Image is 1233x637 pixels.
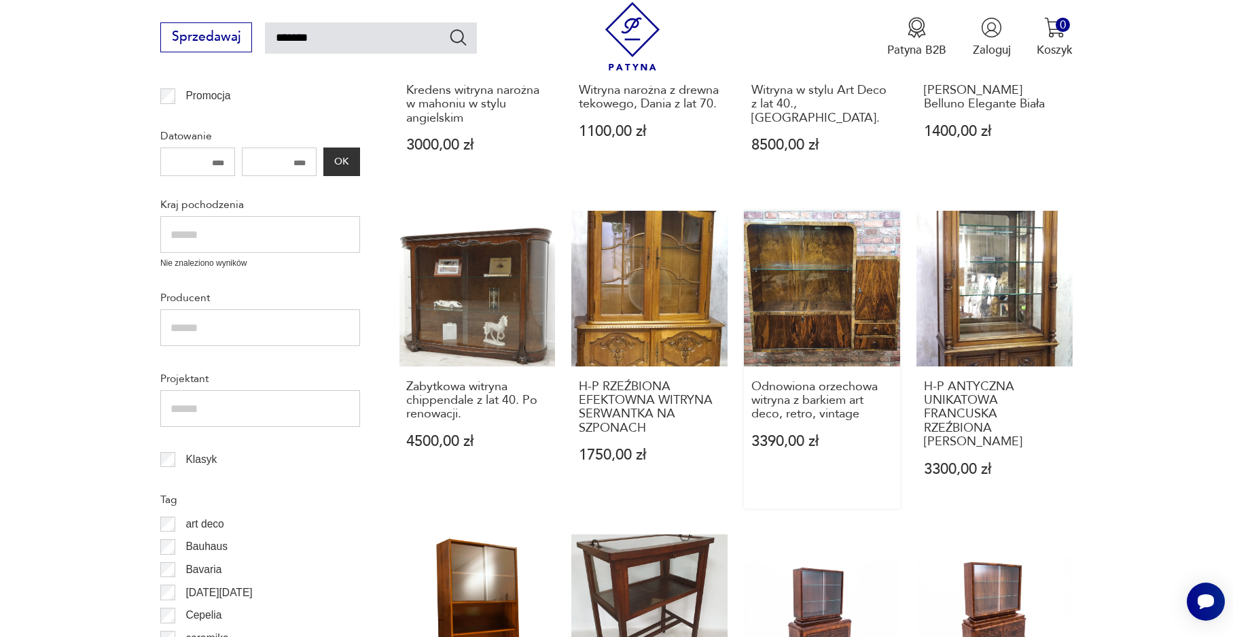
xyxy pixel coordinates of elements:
[185,606,221,624] p: Cepelia
[160,33,252,44] a: Sprzedawaj
[185,451,217,468] p: Klasyk
[887,17,946,58] a: Ikona medaluPatyna B2B
[751,380,893,421] h3: Odnowiona orzechowa witryna z barkiem art deco, retro, vintage
[1056,18,1070,32] div: 0
[160,491,360,509] p: Tag
[571,211,728,509] a: H-P RZEŹBIONA EFEKTOWNA WITRYNA SERWANTKA NA SZPONACHH-P RZEŹBIONA EFEKTOWNA WITRYNA SERWANTKA NA...
[751,434,893,449] p: 3390,00 zł
[406,84,548,125] h3: Kredens witryna narożna w mahoniu w stylu angielskim
[448,27,468,47] button: Szukaj
[924,84,1065,111] h3: [PERSON_NAME] Belluno Elegante Biała
[598,2,667,71] img: Patyna - sklep z meblami i dekoracjami vintage
[744,211,900,509] a: Odnowiona orzechowa witryna z barkiem art deco, retro, vintageOdnowiona orzechowa witryna z barki...
[916,211,1073,509] a: H-P ANTYCZNA UNIKATOWA FRANCUSKA RZEŹBIONA WITRYNA SERWANTKAH-P ANTYCZNA UNIKATOWA FRANCUSKA RZEŹ...
[751,138,893,152] p: 8500,00 zł
[185,584,252,602] p: [DATE][DATE]
[185,87,230,105] p: Promocja
[160,289,360,307] p: Producent
[160,257,360,270] p: Nie znaleziono wyników
[160,196,360,213] p: Kraj pochodzenia
[185,515,224,533] p: art deco
[981,17,1002,38] img: Ikonka użytkownika
[579,124,720,139] p: 1100,00 zł
[924,380,1065,449] h3: H-P ANTYCZNA UNIKATOWA FRANCUSKA RZEŹBIONA [PERSON_NAME]
[160,22,252,52] button: Sprzedawaj
[579,380,720,436] h3: H-P RZEŹBIONA EFEKTOWNA WITRYNA SERWANTKA NA SZPONACH
[406,138,548,152] p: 3000,00 zł
[406,380,548,421] h3: Zabytkowa witryna chippendale z lat 40. Po renowacji.
[1187,583,1225,621] iframe: Smartsupp widget button
[751,84,893,125] h3: Witryna w stylu Art Deco z lat 40., [GEOGRAPHIC_DATA].
[406,434,548,449] p: 4500,00 zł
[887,17,946,58] button: Patyna B2B
[323,148,360,176] button: OK
[924,124,1065,139] p: 1400,00 zł
[1037,17,1073,58] button: 0Koszyk
[924,462,1065,477] p: 3300,00 zł
[906,17,927,38] img: Ikona medalu
[579,448,720,462] p: 1750,00 zł
[185,538,228,555] p: Bauhaus
[160,370,360,388] p: Projektant
[1037,42,1073,58] p: Koszyk
[160,127,360,145] p: Datowanie
[399,211,556,509] a: Zabytkowa witryna chippendale z lat 40. Po renowacji.Zabytkowa witryna chippendale z lat 40. Po r...
[1044,17,1065,38] img: Ikona koszyka
[973,42,1011,58] p: Zaloguj
[887,42,946,58] p: Patyna B2B
[973,17,1011,58] button: Zaloguj
[579,84,720,111] h3: Witryna narożna z drewna tekowego, Dania z lat 70.
[185,561,221,579] p: Bavaria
